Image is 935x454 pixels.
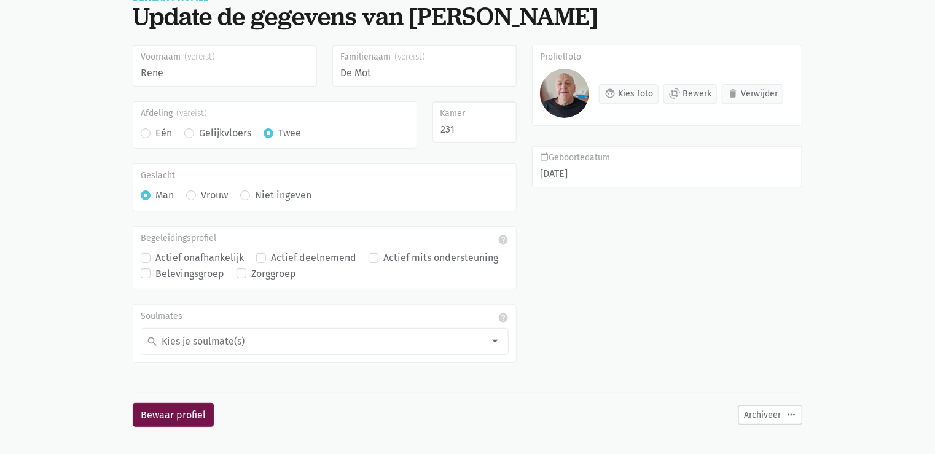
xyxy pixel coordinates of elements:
span: Verwijder [741,87,778,100]
i: calendar_today [540,152,549,161]
button: delete Verwijder [722,84,783,103]
label: Geslacht [141,166,175,182]
i: help [498,312,509,323]
i: face [604,88,616,99]
input: Kies je soulmate(s) [160,334,484,350]
i: delete [727,88,738,99]
label: Belevingsgroep [155,266,224,282]
label: Profielfoto [540,50,581,64]
label: Zorggroep [251,266,296,282]
label: Actief deelnemend [271,250,356,266]
label: Gelijkvloers [199,125,251,141]
i: help [498,234,509,245]
label: Kamer [440,107,509,120]
label: Begeleidingsprofiel [141,229,216,245]
label: Geboortedatum [540,151,794,165]
button: crop_rotateBewerk [663,84,717,103]
label: Twee [278,125,301,141]
label: Actief mits ondersteuning [383,250,498,266]
img: BclDIjuZPmZQMoedhQvFRyWx4pWwduaI0g7p5Nrp-thumb.jpg [540,69,589,118]
div: Update de gegevens van [PERSON_NAME] [133,2,802,30]
i: crop_rotate [669,88,680,99]
i: more_horiz [786,409,797,420]
label: Vrouw [201,187,228,203]
label: Niet ingeven [255,187,311,203]
label: Afdeling [141,104,207,120]
div: Kies foto [599,84,659,103]
button: Bewaar profiel [133,403,214,428]
label: Eén [155,125,172,141]
label: Man [155,187,174,203]
button: Archiveermore_horiz [738,405,802,425]
label: Soulmates [141,310,182,323]
label: Actief onafhankelijk [155,250,244,266]
label: Voornaam [141,50,310,64]
label: Familienaam [340,50,509,64]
